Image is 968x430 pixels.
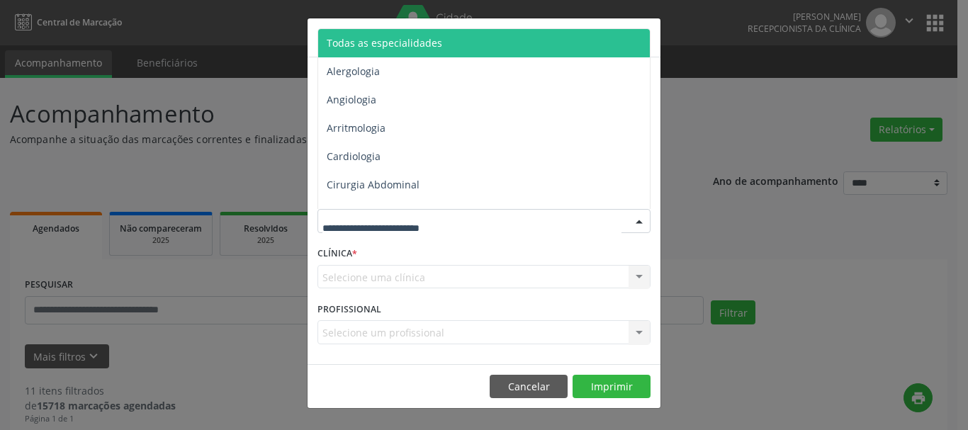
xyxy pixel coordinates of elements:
span: Cirurgia Abdominal [327,178,420,191]
span: Arritmologia [327,121,385,135]
span: Angiologia [327,93,376,106]
span: Cardiologia [327,149,381,163]
button: Close [632,18,660,53]
button: Cancelar [490,375,568,399]
span: Todas as especialidades [327,36,442,50]
button: Imprimir [573,375,651,399]
span: Alergologia [327,64,380,78]
span: Cirurgia Bariatrica [327,206,414,220]
h5: Relatório de agendamentos [317,28,480,47]
label: PROFISSIONAL [317,298,381,320]
label: CLÍNICA [317,243,357,265]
